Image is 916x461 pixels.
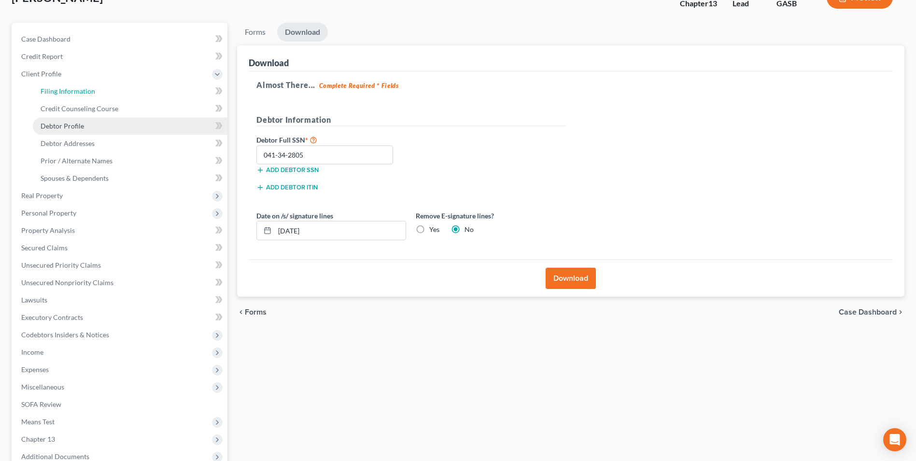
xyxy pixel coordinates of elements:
[21,70,61,78] span: Client Profile
[237,23,273,42] a: Forms
[21,226,75,234] span: Property Analysis
[319,82,399,89] strong: Complete Required * Fields
[21,383,64,391] span: Miscellaneous
[256,166,319,174] button: Add debtor SSN
[277,23,328,42] a: Download
[41,87,95,95] span: Filing Information
[237,308,245,316] i: chevron_left
[33,117,227,135] a: Debtor Profile
[14,396,227,413] a: SOFA Review
[21,191,63,200] span: Real Property
[14,48,227,65] a: Credit Report
[256,211,333,221] label: Date on /s/ signature lines
[252,134,411,145] label: Debtor Full SSN
[546,268,596,289] button: Download
[21,313,83,321] span: Executory Contracts
[33,83,227,100] a: Filing Information
[21,400,61,408] span: SOFA Review
[41,139,95,147] span: Debtor Addresses
[256,79,885,91] h5: Almost There...
[14,257,227,274] a: Unsecured Priority Claims
[839,308,897,316] span: Case Dashboard
[256,184,318,191] button: Add debtor ITIN
[237,308,280,316] button: chevron_left Forms
[33,152,227,170] a: Prior / Alternate Names
[14,222,227,239] a: Property Analysis
[14,30,227,48] a: Case Dashboard
[416,211,565,221] label: Remove E-signature lines?
[14,274,227,291] a: Unsecured Nonpriority Claims
[21,261,101,269] span: Unsecured Priority Claims
[14,291,227,309] a: Lawsuits
[21,209,76,217] span: Personal Property
[14,239,227,257] a: Secured Claims
[275,221,406,240] input: MM/DD/YYYY
[429,225,439,234] label: Yes
[41,104,118,113] span: Credit Counseling Course
[21,52,63,60] span: Credit Report
[14,309,227,326] a: Executory Contracts
[21,365,49,374] span: Expenses
[21,452,89,461] span: Additional Documents
[21,296,47,304] span: Lawsuits
[41,157,113,165] span: Prior / Alternate Names
[245,308,267,316] span: Forms
[256,114,565,126] h5: Debtor Information
[41,122,84,130] span: Debtor Profile
[21,35,70,43] span: Case Dashboard
[21,278,113,287] span: Unsecured Nonpriority Claims
[21,435,55,443] span: Chapter 13
[33,135,227,152] a: Debtor Addresses
[883,428,906,451] div: Open Intercom Messenger
[839,308,904,316] a: Case Dashboard chevron_right
[249,57,289,69] div: Download
[21,348,43,356] span: Income
[21,244,68,252] span: Secured Claims
[33,170,227,187] a: Spouses & Dependents
[41,174,109,182] span: Spouses & Dependents
[21,418,55,426] span: Means Test
[21,331,109,339] span: Codebtors Insiders & Notices
[256,145,393,165] input: XXX-XX-XXXX
[33,100,227,117] a: Credit Counseling Course
[465,225,474,234] label: No
[897,308,904,316] i: chevron_right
